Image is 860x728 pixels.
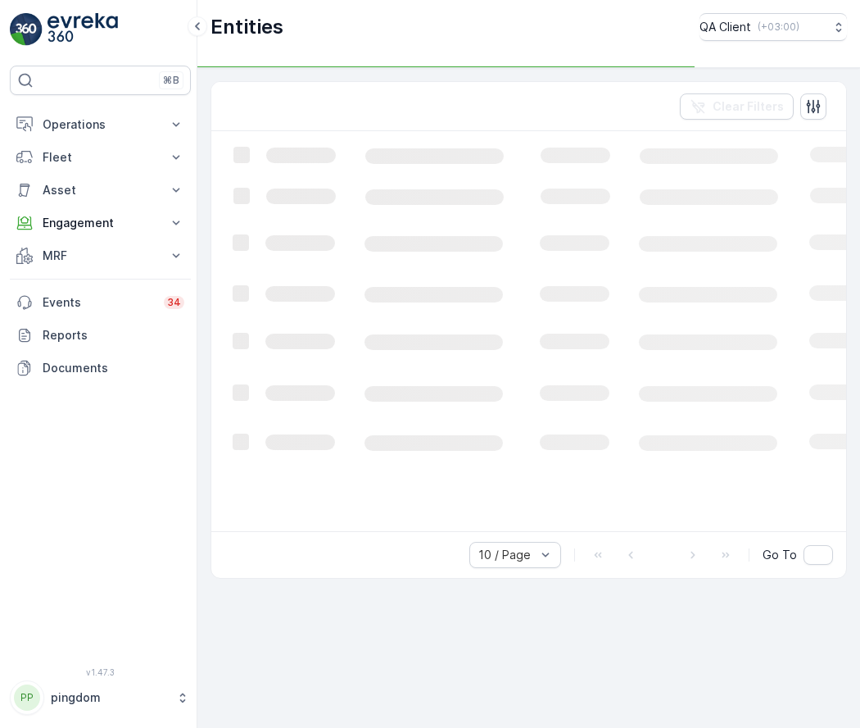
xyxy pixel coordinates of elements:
[14,685,40,711] div: PP
[43,215,158,231] p: Engagement
[758,20,799,34] p: ( +03:00 )
[10,207,191,239] button: Engagement
[48,13,118,46] img: logo_light-DOdMpM7g.png
[10,174,191,207] button: Asset
[167,296,181,309] p: 34
[713,98,784,115] p: Clear Filters
[43,294,154,311] p: Events
[43,116,158,133] p: Operations
[699,13,847,41] button: QA Client(+03:00)
[51,689,168,706] p: pingdom
[10,108,191,141] button: Operations
[680,93,794,120] button: Clear Filters
[10,319,191,352] a: Reports
[43,327,184,344] p: Reports
[43,248,158,264] p: MRF
[210,14,283,40] p: Entities
[43,149,158,166] p: Fleet
[163,74,179,87] p: ⌘B
[10,352,191,384] a: Documents
[10,680,191,715] button: PPpingdom
[43,360,184,376] p: Documents
[10,13,43,46] img: logo
[43,182,158,198] p: Asset
[10,141,191,174] button: Fleet
[763,547,797,563] span: Go To
[10,667,191,677] span: v 1.47.3
[10,239,191,272] button: MRF
[699,19,751,35] p: QA Client
[10,286,191,319] a: Events34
